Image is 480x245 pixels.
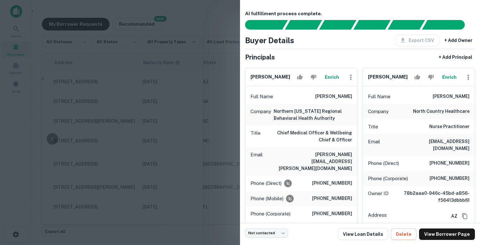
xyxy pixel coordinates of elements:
h5: Principals [245,52,275,62]
div: Principals found, still searching for contact information. This may take time... [388,20,425,30]
button: Accept [412,71,423,84]
p: Email [368,138,380,152]
a: View Loan Details [338,228,388,240]
div: Principals found, AI now looking for contact information... [353,20,390,30]
p: Phone (Corporate) [250,210,290,218]
div: Sending borrower request to AI... [237,20,285,30]
h6: [PHONE_NUMBER] [430,160,470,167]
p: Company [250,108,271,122]
button: Enrich [439,71,459,84]
h6: 78b2aaa0-946c-45bd-a856-f56413dbbb61 [393,190,470,204]
h6: AI fulfillment process complete. [245,10,475,17]
h6: [PHONE_NUMBER] [312,180,352,187]
button: Accept [294,71,305,84]
p: Full Name [368,93,390,100]
h6: [EMAIL_ADDRESS][DOMAIN_NAME] [393,138,470,152]
h6: [PERSON_NAME][EMAIL_ADDRESS][PERSON_NAME][DOMAIN_NAME] [276,151,352,172]
div: Not contacted [245,228,288,238]
div: Requests to not be contacted at this number [284,180,292,187]
h6: AZ [446,213,457,220]
button: Delete [391,228,417,240]
h6: [PHONE_NUMBER] [430,175,470,182]
a: View Borrower Page [419,228,475,240]
p: Company [368,108,389,115]
p: Phone (Mobile) [250,195,283,202]
p: Email [250,151,263,172]
p: Full Name [250,93,273,100]
div: Documents found, AI parsing details... [319,20,356,30]
p: Title [368,123,378,131]
h6: [PERSON_NAME] [368,73,408,81]
p: Title [250,129,261,143]
div: Your request is received and processing... [285,20,322,30]
button: + Add Owner [442,35,475,46]
div: AI fulfillment process complete. [422,20,472,30]
h6: [PHONE_NUMBER] [312,195,352,202]
button: Reject [308,71,319,84]
h4: Buyer Details [245,35,294,46]
h6: north country healthcare [413,108,470,115]
button: Reject [425,71,437,84]
p: Phone (Direct) [250,180,282,187]
p: Owner ID [368,190,389,204]
h6: [PERSON_NAME] [433,93,470,100]
h6: Nurse Practitioner [429,123,470,131]
h6: [PERSON_NAME] [315,93,352,100]
h6: [PHONE_NUMBER] [312,210,352,218]
p: Phone (Corporate) [368,175,408,182]
p: Address [368,211,387,221]
p: Phone (Direct) [368,160,399,167]
div: Requests to not be contacted at this number [286,195,294,202]
h6: Chief Medical Officer & Wellbeing Chief & Officer [276,129,352,143]
iframe: Chat Widget [448,194,480,225]
h6: northern [US_STATE] regional behavioral health authority [274,108,352,122]
button: + Add Principal [436,51,475,63]
button: Enrich [322,71,342,84]
h6: [PERSON_NAME] [250,73,290,81]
